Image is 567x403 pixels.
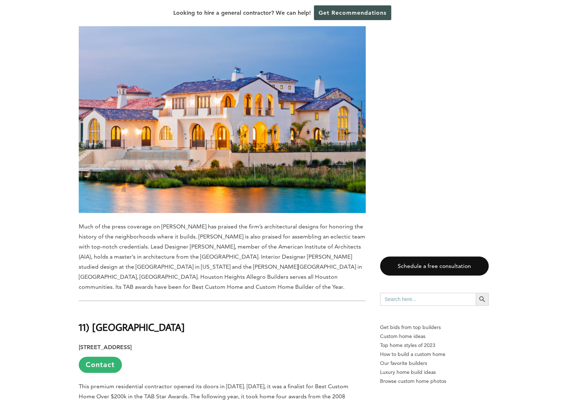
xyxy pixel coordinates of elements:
[380,341,489,350] a: Top home styles of 2023
[478,295,486,303] svg: Search
[79,222,366,292] p: Much of the press coverage on [PERSON_NAME] has praised the firm’s architectural designs for hono...
[79,344,132,351] strong: [STREET_ADDRESS]
[380,256,489,275] a: Schedule a free consultation
[79,321,185,333] strong: 11) [GEOGRAPHIC_DATA]
[380,293,476,306] input: Search here...
[380,323,489,332] p: Get bids from top builders
[314,5,391,20] a: Get Recommendations
[380,332,489,341] a: Custom home ideas
[79,357,122,373] a: Contact
[380,377,489,386] a: Browse custom home photos
[380,368,489,377] a: Luxury home build ideas
[380,350,489,359] a: How to build a custom home
[380,359,489,368] a: Our favorite builders
[429,351,558,394] iframe: Drift Widget Chat Controller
